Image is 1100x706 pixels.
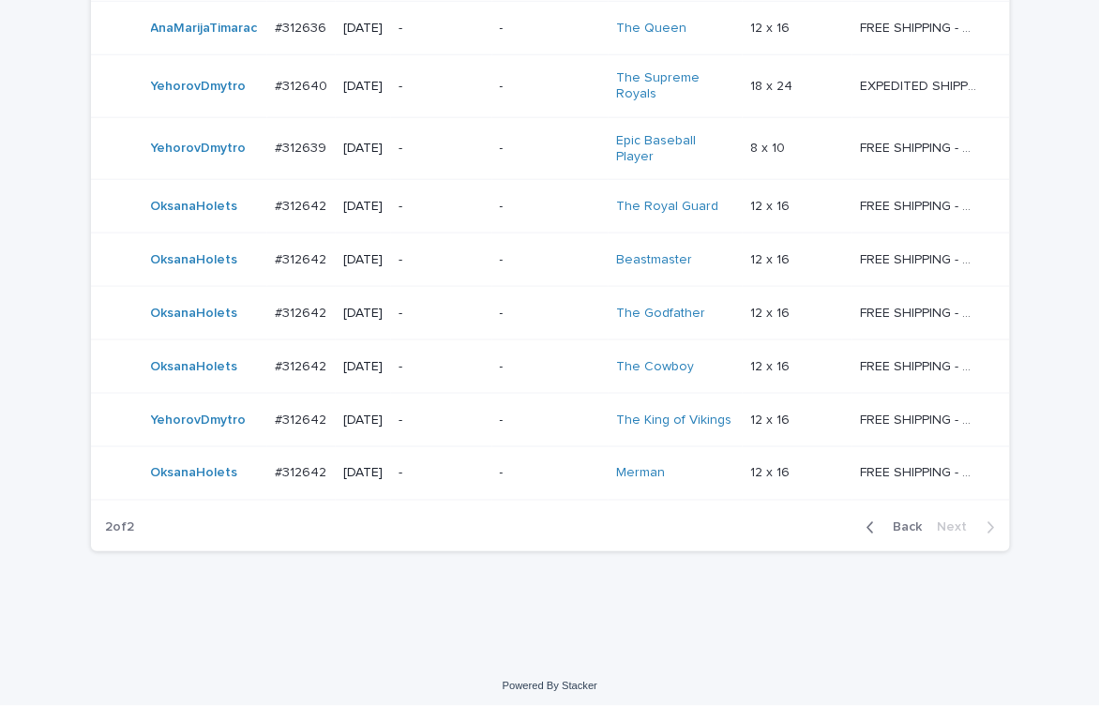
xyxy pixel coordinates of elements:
[851,519,930,536] button: Back
[503,681,597,692] a: Powered By Stacker
[616,70,733,102] a: The Supreme Royals
[500,306,602,322] p: -
[860,248,981,268] p: FREE SHIPPING - preview in 1-2 business days, after your approval delivery will take 5-10 b.d.
[750,75,796,95] p: 18 x 24
[343,141,384,157] p: [DATE]
[500,466,602,482] p: -
[399,466,485,482] p: -
[275,195,330,215] p: #312642
[91,233,1010,287] tr: OksanaHolets #312642#312642 [DATE]--Beastmaster 12 x 1612 x 16 FREE SHIPPING - preview in 1-2 bus...
[91,340,1010,394] tr: OksanaHolets #312642#312642 [DATE]--The Cowboy 12 x 1612 x 16 FREE SHIPPING - preview in 1-2 busi...
[616,413,731,428] a: The King of Vikings
[860,409,981,428] p: FREE SHIPPING - preview in 1-2 business days, after your approval delivery will take 5-10 b.d.
[91,180,1010,233] tr: OksanaHolets #312642#312642 [DATE]--The Royal Guard 12 x 1612 x 16 FREE SHIPPING - preview in 1-2...
[500,359,602,375] p: -
[343,199,384,215] p: [DATE]
[343,413,384,428] p: [DATE]
[399,359,485,375] p: -
[151,306,238,322] a: OksanaHolets
[399,413,485,428] p: -
[343,306,384,322] p: [DATE]
[616,306,705,322] a: The Godfather
[399,252,485,268] p: -
[399,199,485,215] p: -
[151,252,238,268] a: OksanaHolets
[151,79,247,95] a: YehorovDmytro
[275,462,330,482] p: #312642
[860,75,981,95] p: EXPEDITED SHIPPING - preview in 1 business day; delivery up to 5 business days after your approval.
[938,521,979,534] span: Next
[860,195,981,215] p: FREE SHIPPING - preview in 1-2 business days, after your approval delivery will take 5-10 b.d.
[91,55,1010,118] tr: YehorovDmytro #312640#312640 [DATE]--The Supreme Royals 18 x 2418 x 24 EXPEDITED SHIPPING - previ...
[343,252,384,268] p: [DATE]
[275,17,330,37] p: #312636
[750,195,793,215] p: 12 x 16
[275,248,330,268] p: #312642
[151,141,247,157] a: YehorovDmytro
[399,21,485,37] p: -
[275,302,330,322] p: #312642
[275,355,330,375] p: #312642
[343,466,384,482] p: [DATE]
[91,2,1010,55] tr: AnaMarijaTimarac #312636#312636 [DATE]--The Queen 12 x 1612 x 16 FREE SHIPPING - preview in 1-2 b...
[500,21,602,37] p: -
[860,355,981,375] p: FREE SHIPPING - preview in 1-2 business days, after your approval delivery will take 5-10 b.d.
[91,287,1010,340] tr: OksanaHolets #312642#312642 [DATE]--The Godfather 12 x 1612 x 16 FREE SHIPPING - preview in 1-2 b...
[343,79,384,95] p: [DATE]
[500,199,602,215] p: -
[616,21,686,37] a: The Queen
[500,413,602,428] p: -
[343,21,384,37] p: [DATE]
[399,141,485,157] p: -
[750,17,793,37] p: 12 x 16
[151,199,238,215] a: OksanaHolets
[275,75,331,95] p: #312640
[399,79,485,95] p: -
[500,252,602,268] p: -
[750,137,789,157] p: 8 x 10
[616,133,733,165] a: Epic Baseball Player
[91,447,1010,501] tr: OksanaHolets #312642#312642 [DATE]--Merman 12 x 1612 x 16 FREE SHIPPING - preview in 1-2 business...
[91,394,1010,447] tr: YehorovDmytro #312642#312642 [DATE]--The King of Vikings 12 x 1612 x 16 FREE SHIPPING - preview i...
[275,137,330,157] p: #312639
[500,79,602,95] p: -
[91,505,150,551] p: 2 of 2
[860,302,981,322] p: FREE SHIPPING - preview in 1-2 business days, after your approval delivery will take 5-10 b.d.
[750,462,793,482] p: 12 x 16
[860,137,981,157] p: FREE SHIPPING - preview in 1-2 business days, after your approval delivery will take 5-10 b.d.
[616,466,665,482] a: Merman
[275,409,330,428] p: #312642
[151,359,238,375] a: OksanaHolets
[882,521,923,534] span: Back
[151,413,247,428] a: YehorovDmytro
[616,199,718,215] a: The Royal Guard
[151,466,238,482] a: OksanaHolets
[151,21,258,37] a: AnaMarijaTimarac
[616,252,692,268] a: Beastmaster
[860,17,981,37] p: FREE SHIPPING - preview in 1-2 business days, after your approval delivery will take 5-10 b.d.
[750,302,793,322] p: 12 x 16
[343,359,384,375] p: [DATE]
[616,359,694,375] a: The Cowboy
[930,519,1010,536] button: Next
[91,117,1010,180] tr: YehorovDmytro #312639#312639 [DATE]--Epic Baseball Player 8 x 108 x 10 FREE SHIPPING - preview in...
[750,409,793,428] p: 12 x 16
[860,462,981,482] p: FREE SHIPPING - preview in 1-2 business days, after your approval delivery will take 5-10 b.d.
[500,141,602,157] p: -
[750,355,793,375] p: 12 x 16
[750,248,793,268] p: 12 x 16
[399,306,485,322] p: -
